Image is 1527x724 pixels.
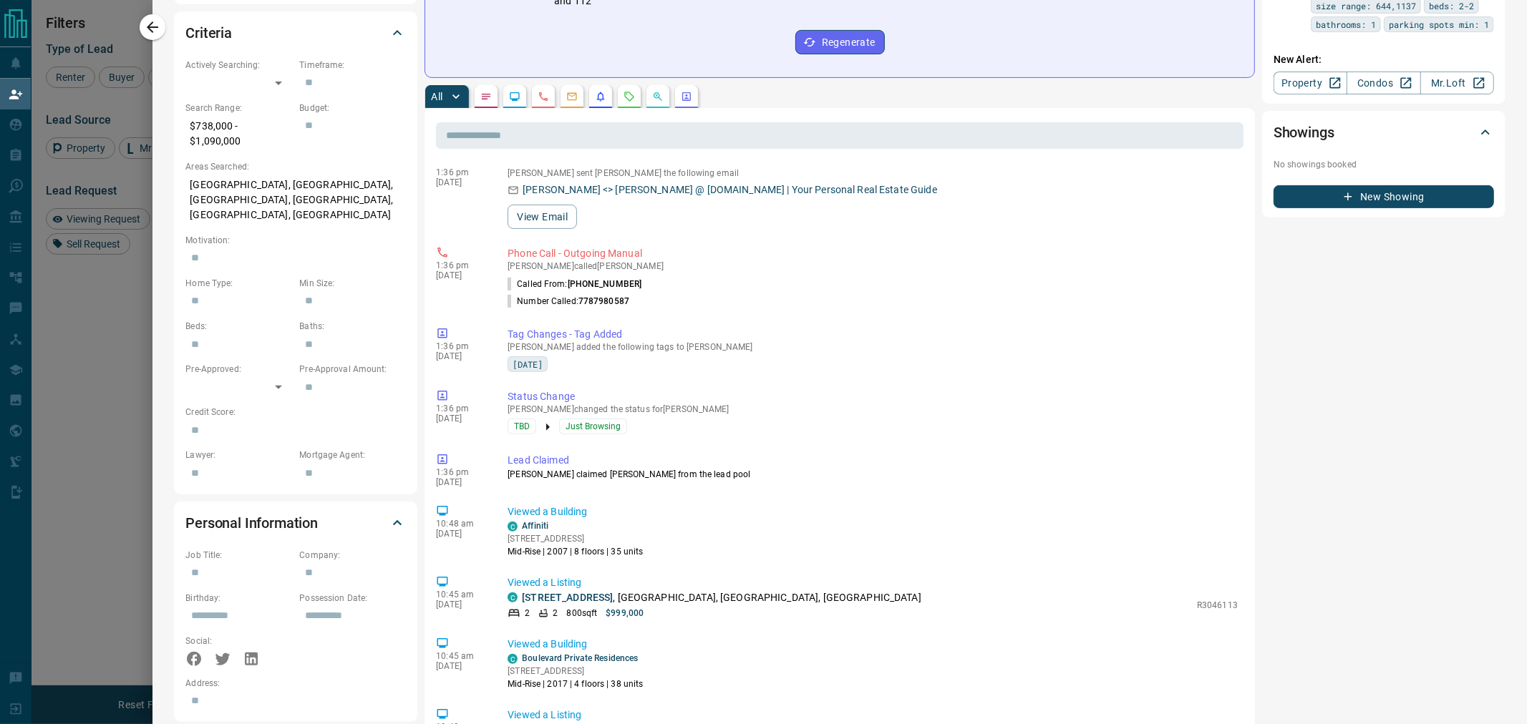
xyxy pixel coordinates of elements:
p: Mortgage Agent: [299,449,406,461]
span: bathrooms: 1 [1316,17,1376,31]
p: [DATE] [436,600,486,610]
p: Home Type: [185,277,292,290]
a: Property [1274,72,1347,94]
p: Company: [299,549,406,562]
p: R3046113 [1197,599,1238,612]
span: [PHONE_NUMBER] [568,279,642,289]
p: [DATE] [436,414,486,424]
p: , [GEOGRAPHIC_DATA], [GEOGRAPHIC_DATA], [GEOGRAPHIC_DATA] [522,590,921,605]
p: 10:45 am [436,590,486,600]
div: condos.ca [508,522,518,532]
p: Pre-Approved: [185,363,292,376]
a: Boulevard Private Residences [522,653,638,663]
p: [DATE] [436,177,486,187]
p: 2 [553,607,558,620]
p: Viewed a Building [508,637,1238,652]
p: 2 [525,607,530,620]
div: Criteria [185,16,406,50]
a: Condos [1347,72,1420,94]
p: Phone Call - Outgoing Manual [508,246,1238,261]
p: [GEOGRAPHIC_DATA], [GEOGRAPHIC_DATA], [GEOGRAPHIC_DATA], [GEOGRAPHIC_DATA], [GEOGRAPHIC_DATA], [G... [185,173,406,227]
span: 7787980587 [578,296,629,306]
p: Lawyer: [185,449,292,461]
p: 10:45 am [436,651,486,661]
p: [STREET_ADDRESS] [508,665,643,677]
p: 1:36 pm [436,467,486,477]
p: Status Change [508,389,1238,404]
p: $999,000 [606,607,644,620]
p: [PERSON_NAME] sent [PERSON_NAME] the following email [508,168,1238,178]
p: Viewed a Listing [508,708,1238,723]
button: Regenerate [795,30,885,54]
div: Personal Information [185,506,406,540]
svg: Listing Alerts [595,91,606,102]
p: [DATE] [436,351,486,361]
p: [PERSON_NAME] claimed [PERSON_NAME] from the lead pool [508,468,1238,481]
a: Affiniti [522,521,548,531]
span: [DATE] [513,357,543,371]
svg: Notes [480,91,492,102]
p: Number Called: [508,295,629,308]
p: Birthday: [185,592,292,605]
p: [PERSON_NAME] called [PERSON_NAME] [508,261,1238,271]
p: Job Title: [185,549,292,562]
p: [PERSON_NAME] <> [PERSON_NAME] @ [DOMAIN_NAME] | Your Personal Real Estate Guide [523,182,937,197]
div: Showings [1274,115,1494,150]
p: [DATE] [436,477,486,487]
button: View Email [508,205,577,229]
h2: Criteria [185,21,232,44]
p: 1:36 pm [436,403,486,414]
a: Mr.Loft [1420,72,1494,94]
p: Areas Searched: [185,160,406,173]
p: 1:36 pm [436,260,486,270]
a: [STREET_ADDRESS] [522,592,613,603]
p: No showings booked [1274,158,1494,171]
svg: Opportunities [652,91,664,102]
p: Beds: [185,320,292,333]
button: New Showing [1274,185,1494,208]
p: [PERSON_NAME] changed the status for [PERSON_NAME] [508,404,1238,414]
svg: Calls [538,91,549,102]
svg: Agent Actions [681,91,692,102]
p: 1:36 pm [436,341,486,351]
p: Mid-Rise | 2017 | 4 floors | 38 units [508,677,643,690]
h2: Personal Information [185,512,318,534]
p: [PERSON_NAME] added the following tags to [PERSON_NAME] [508,342,1238,352]
p: 1:36 pm [436,167,486,177]
p: Called From: [508,278,641,290]
p: Social: [185,635,292,647]
p: Baths: [299,320,406,333]
span: Just Browsing [566,419,621,434]
p: Search Range: [185,102,292,114]
h2: Showings [1274,121,1334,144]
span: TBD [514,419,530,434]
p: Tag Changes - Tag Added [508,327,1238,342]
p: Possession Date: [299,592,406,605]
p: [STREET_ADDRESS] [508,532,643,545]
p: [DATE] [436,661,486,671]
p: All [431,92,442,102]
span: parking spots min: 1 [1389,17,1489,31]
p: Viewed a Listing [508,575,1238,590]
p: Address: [185,677,406,690]
svg: Requests [624,91,635,102]
p: Pre-Approval Amount: [299,363,406,376]
p: Lead Claimed [508,453,1238,468]
p: [DATE] [436,270,486,280]
p: Mid-Rise | 2007 | 8 floors | 35 units [508,545,643,558]
p: Min Size: [299,277,406,290]
p: Budget: [299,102,406,114]
svg: Emails [566,91,578,102]
svg: Lead Browsing Activity [509,91,520,102]
p: Actively Searching: [185,59,292,72]
p: Viewed a Building [508,504,1238,519]
div: condos.ca [508,592,518,602]
p: [DATE] [436,529,486,539]
p: Timeframe: [299,59,406,72]
p: 10:48 am [436,519,486,529]
p: New Alert: [1274,52,1494,67]
p: 800 sqft [567,607,598,620]
p: Credit Score: [185,406,406,419]
p: Motivation: [185,234,406,247]
div: condos.ca [508,654,518,664]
